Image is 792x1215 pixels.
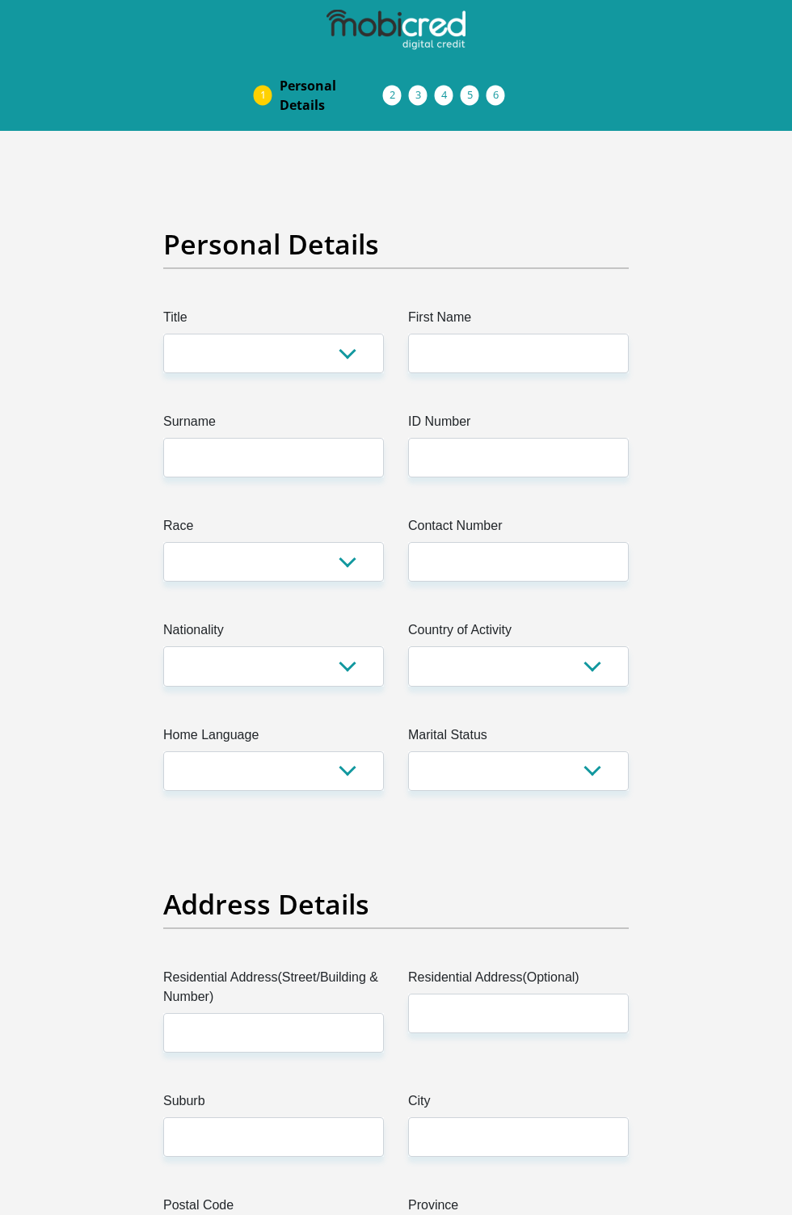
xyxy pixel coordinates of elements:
label: Surname [163,412,384,438]
img: mobicred logo [326,10,466,50]
label: Country of Activity [408,620,629,646]
input: Surname [163,438,384,477]
input: City [408,1117,629,1157]
label: First Name [408,308,629,334]
label: Residential Address(Street/Building & Number) [163,968,384,1013]
label: Marital Status [408,725,629,751]
label: Contact Number [408,516,629,542]
input: Contact Number [408,542,629,582]
input: ID Number [408,438,629,477]
input: Valid residential address [163,1013,384,1053]
label: City [408,1091,629,1117]
label: Home Language [163,725,384,751]
label: ID Number [408,412,629,438]
a: PersonalDetails [267,69,396,121]
label: Race [163,516,384,542]
label: Residential Address(Optional) [408,968,629,994]
input: Suburb [163,1117,384,1157]
label: Suburb [163,1091,384,1117]
label: Title [163,308,384,334]
h2: Address Details [163,888,629,921]
input: First Name [408,334,629,373]
input: Address line 2 (Optional) [408,994,629,1033]
label: Nationality [163,620,384,646]
span: Personal Details [280,76,383,115]
h2: Personal Details [163,228,629,261]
